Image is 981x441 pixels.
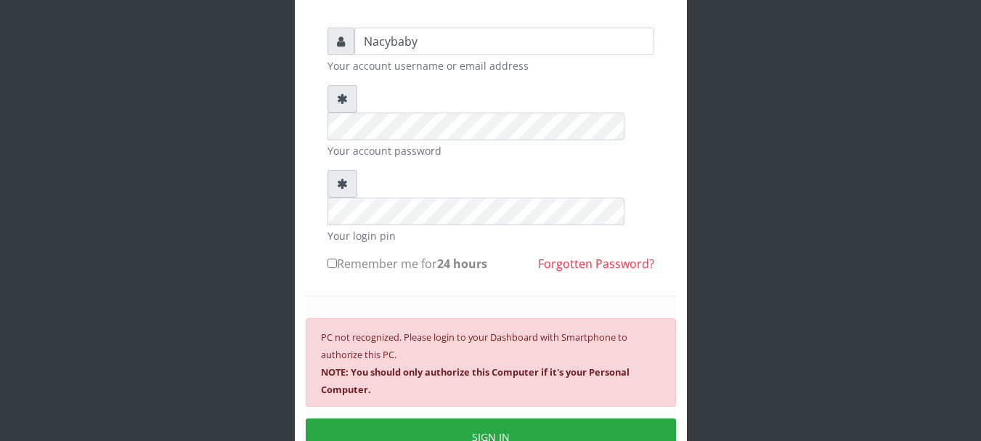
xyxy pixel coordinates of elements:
[354,28,654,55] input: Username or email address
[327,259,337,268] input: Remember me for24 hours
[327,255,487,272] label: Remember me for
[327,58,654,73] small: Your account username or email address
[327,228,654,243] small: Your login pin
[321,365,630,396] b: NOTE: You should only authorize this Computer if it's your Personal Computer.
[327,143,654,158] small: Your account password
[437,256,487,272] b: 24 hours
[538,256,654,272] a: Forgotten Password?
[321,331,630,396] small: PC not recognized. Please login to your Dashboard with Smartphone to authorize this PC.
